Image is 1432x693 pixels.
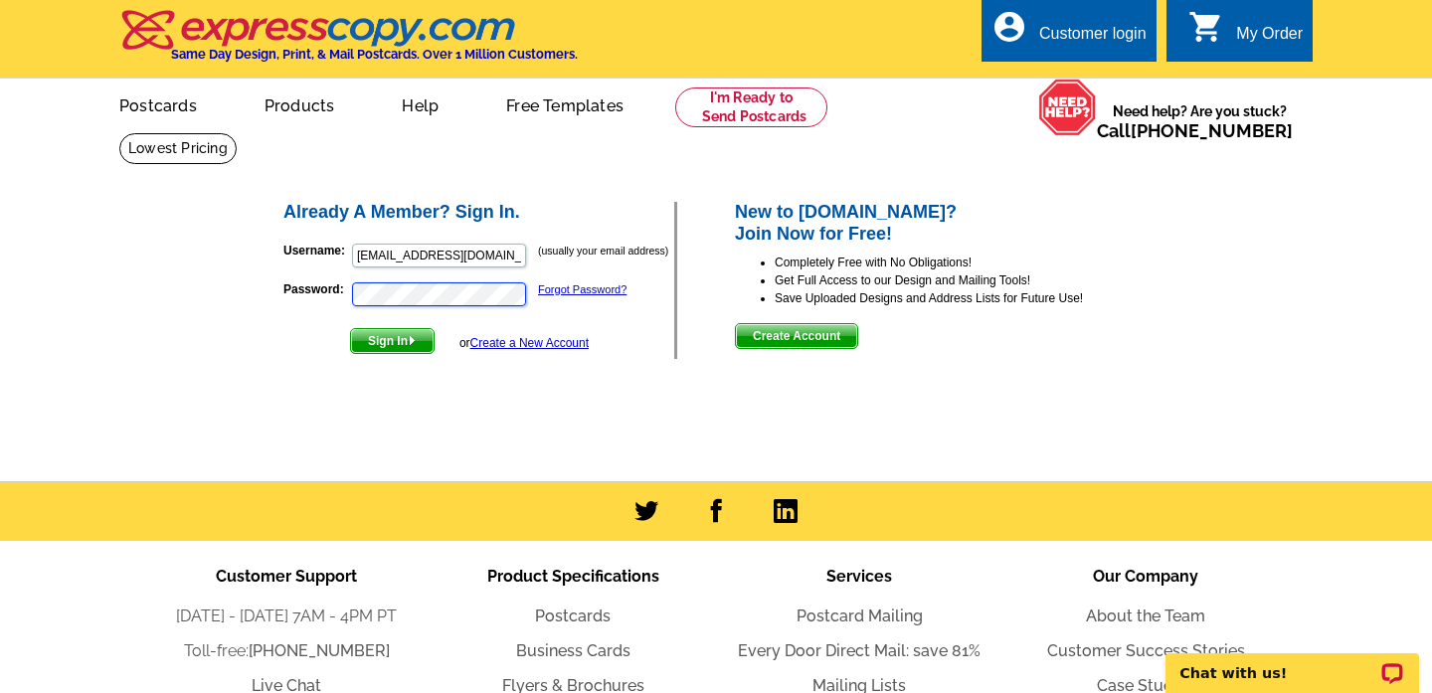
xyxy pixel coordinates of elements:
a: Customer Success Stories [1047,641,1245,660]
label: Username: [283,242,350,260]
iframe: LiveChat chat widget [1153,630,1432,693]
a: [PHONE_NUMBER] [1131,120,1293,141]
a: About the Team [1086,606,1205,625]
a: Help [370,81,470,127]
span: Sign In [351,329,434,353]
span: Call [1097,120,1293,141]
span: Create Account [736,324,857,348]
a: Business Cards [516,641,630,660]
li: [DATE] - [DATE] 7AM - 4PM PT [143,605,430,628]
div: Customer login [1039,25,1147,53]
a: Postcards [88,81,229,127]
li: Completely Free with No Obligations! [775,254,1152,271]
li: Get Full Access to our Design and Mailing Tools! [775,271,1152,289]
small: (usually your email address) [538,245,668,257]
h2: New to [DOMAIN_NAME]? Join Now for Free! [735,202,1152,245]
span: Services [826,567,892,586]
i: shopping_cart [1188,9,1224,45]
a: shopping_cart My Order [1188,22,1303,47]
i: account_circle [991,9,1027,45]
a: Free Templates [474,81,655,127]
button: Create Account [735,323,858,349]
span: Our Company [1093,567,1198,586]
div: My Order [1236,25,1303,53]
span: Customer Support [216,567,357,586]
h2: Already A Member? Sign In. [283,202,674,224]
button: Sign In [350,328,435,354]
span: Need help? Are you stuck? [1097,101,1303,141]
img: help [1038,79,1097,136]
a: Every Door Direct Mail: save 81% [738,641,981,660]
a: Forgot Password? [538,283,626,295]
li: Toll-free: [143,639,430,663]
a: Postcards [535,606,611,625]
label: Password: [283,280,350,298]
div: or [459,334,589,352]
img: button-next-arrow-white.png [408,336,417,345]
a: Create a New Account [470,336,589,350]
h4: Same Day Design, Print, & Mail Postcards. Over 1 Million Customers. [171,47,578,62]
li: Save Uploaded Designs and Address Lists for Future Use! [775,289,1152,307]
a: account_circle Customer login [991,22,1147,47]
a: Postcard Mailing [797,606,923,625]
span: Product Specifications [487,567,659,586]
a: [PHONE_NUMBER] [249,641,390,660]
a: Products [233,81,367,127]
a: Same Day Design, Print, & Mail Postcards. Over 1 Million Customers. [119,24,578,62]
